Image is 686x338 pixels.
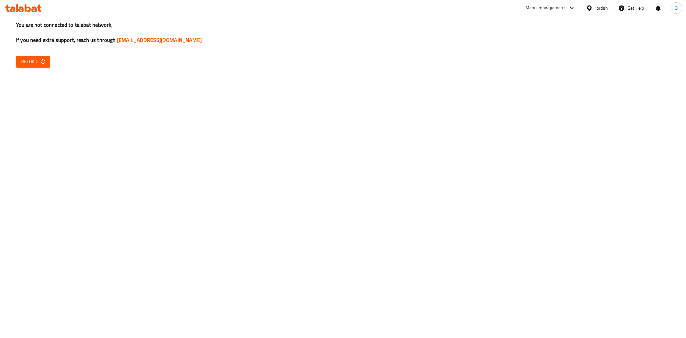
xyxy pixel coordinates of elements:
[117,35,202,45] a: [EMAIL_ADDRESS][DOMAIN_NAME]
[16,56,50,68] button: Reload
[16,21,670,44] h3: You are not connected to talabat network, If you need extra support, reach us through
[21,58,45,66] span: Reload
[526,4,565,12] div: Menu-management
[595,5,608,12] div: Jordan
[675,5,678,12] span: O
